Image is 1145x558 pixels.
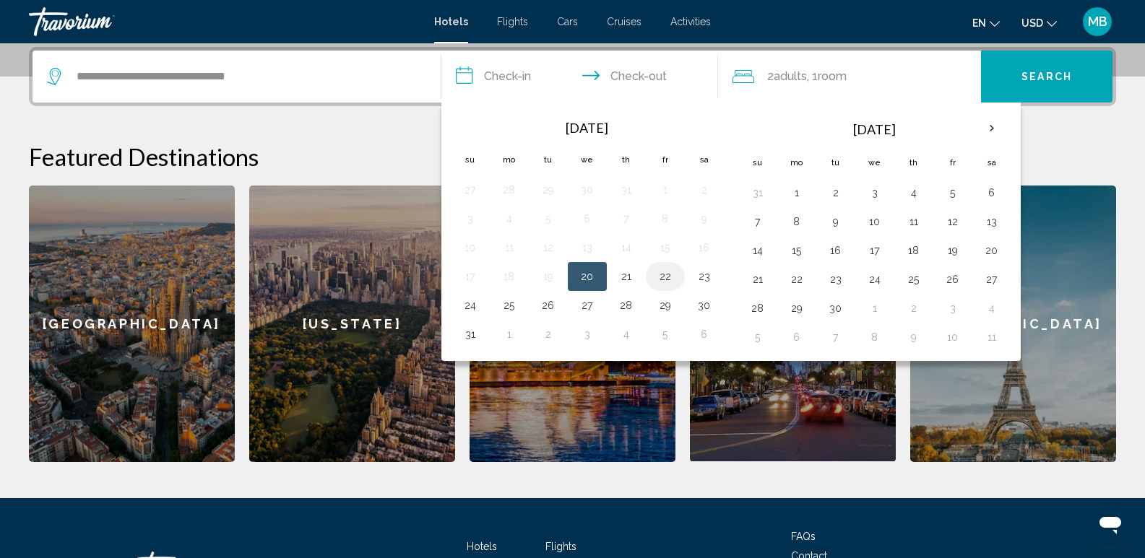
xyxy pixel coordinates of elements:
button: Day 7 [615,209,638,229]
button: Day 17 [863,240,886,261]
button: Day 3 [941,298,964,318]
a: Flights [545,541,576,552]
button: Day 15 [785,240,808,261]
button: Day 26 [941,269,964,289]
button: Day 9 [902,327,925,347]
button: Day 10 [941,327,964,347]
button: Day 20 [980,240,1003,261]
span: USD [1021,17,1043,29]
button: Next month [972,112,1011,145]
button: Day 19 [941,240,964,261]
button: Day 6 [785,327,808,347]
button: Change language [972,12,1000,33]
button: Day 12 [941,212,964,232]
button: Day 27 [576,295,599,315]
div: Search widget [33,51,1112,103]
button: Day 17 [459,266,482,287]
button: Day 8 [785,212,808,232]
button: Day 21 [615,266,638,287]
a: Cars [557,16,578,27]
a: Flights [497,16,528,27]
button: Day 14 [746,240,769,261]
button: Day 18 [498,266,521,287]
span: Room [818,69,847,83]
button: Day 7 [746,212,769,232]
button: Day 26 [537,295,560,315]
button: Day 11 [980,327,1003,347]
a: FAQs [791,531,816,542]
button: Day 29 [654,295,677,315]
button: Day 4 [498,209,521,229]
button: Day 5 [654,324,677,344]
th: [DATE] [490,112,685,144]
span: , 1 [807,66,847,87]
a: Activities [670,16,711,27]
button: Day 16 [824,240,847,261]
button: Day 22 [654,266,677,287]
button: Day 24 [459,295,482,315]
button: Day 4 [980,298,1003,318]
span: Adults [774,69,807,83]
button: Day 10 [459,237,482,258]
button: Day 1 [863,298,886,318]
a: [GEOGRAPHIC_DATA] [29,186,235,462]
button: User Menu [1079,6,1116,37]
button: Day 1 [654,180,677,200]
button: Day 13 [576,237,599,258]
button: Day 27 [980,269,1003,289]
button: Travelers: 2 adults, 0 children [718,51,981,103]
button: Search [981,51,1112,103]
button: Day 25 [498,295,521,315]
span: en [972,17,986,29]
button: Day 8 [863,327,886,347]
button: Day 6 [576,209,599,229]
a: Cruises [607,16,641,27]
button: Day 2 [537,324,560,344]
button: Day 11 [498,237,521,258]
a: Hotels [434,16,468,27]
button: Day 19 [537,266,560,287]
button: Day 15 [654,237,677,258]
button: Day 5 [746,327,769,347]
button: Day 7 [824,327,847,347]
button: Day 31 [615,180,638,200]
button: Day 20 [576,266,599,287]
button: Day 28 [498,180,521,200]
a: Travorium [29,7,420,36]
button: Day 30 [693,295,716,315]
button: Day 31 [746,183,769,203]
button: Day 2 [824,183,847,203]
button: Day 23 [693,266,716,287]
button: Day 5 [537,209,560,229]
button: Day 21 [746,269,769,289]
iframe: Кнопка запуска окна обмена сообщениями [1087,500,1133,546]
span: Search [1021,71,1072,83]
button: Day 4 [615,324,638,344]
button: Day 3 [863,183,886,203]
span: MB [1088,14,1107,29]
button: Day 2 [902,298,925,318]
button: Day 5 [941,183,964,203]
button: Day 23 [824,269,847,289]
button: Day 29 [785,298,808,318]
button: Day 14 [615,237,638,258]
button: Day 30 [824,298,847,318]
button: Day 31 [459,324,482,344]
button: Day 6 [693,324,716,344]
button: Day 24 [863,269,886,289]
button: Day 3 [459,209,482,229]
a: Hotels [467,541,497,552]
button: Day 12 [537,237,560,258]
button: Day 2 [693,180,716,200]
button: Day 28 [746,298,769,318]
button: Day 22 [785,269,808,289]
a: [US_STATE] [249,186,455,462]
